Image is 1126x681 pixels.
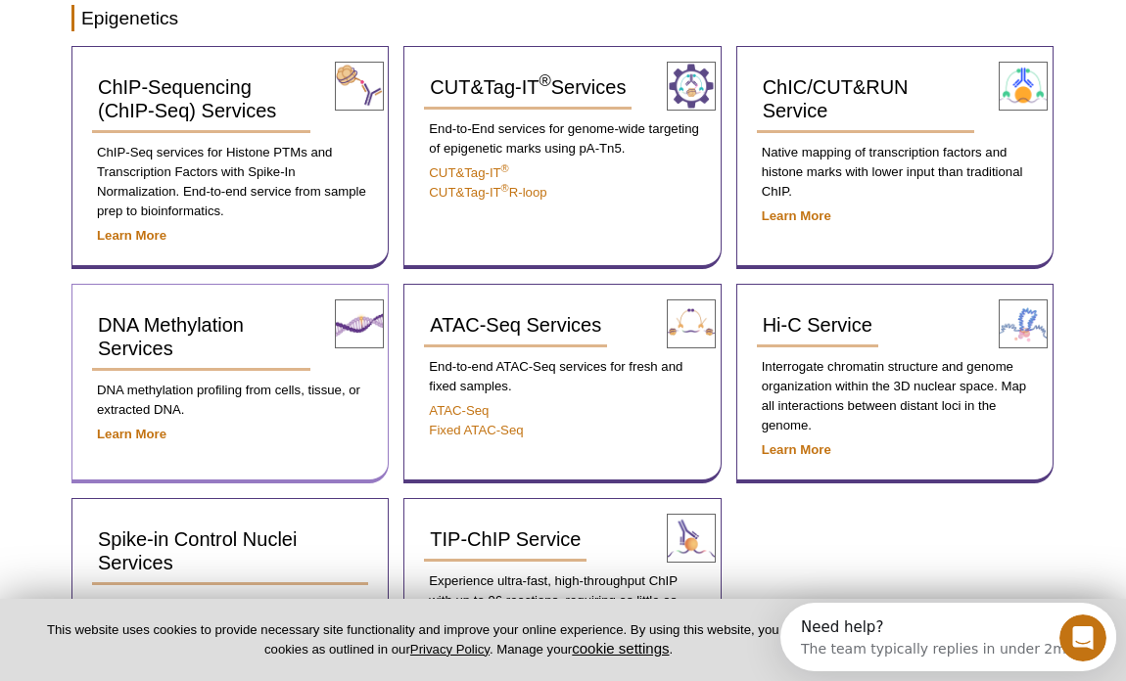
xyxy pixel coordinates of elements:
[424,304,607,347] a: ATAC-Seq Services
[98,76,276,121] span: ChIP-Sequencing (ChIP-Seq) Services
[539,72,550,91] sup: ®
[92,519,368,585] a: Spike-in Control Nuclei Services
[424,67,632,110] a: CUT&Tag-IT®Services
[501,162,509,174] sup: ®
[762,442,831,457] a: Learn More
[763,76,909,121] span: ChIC/CUT&RUN Service
[98,314,244,359] span: DNA Methylation Services
[430,76,626,98] span: CUT&Tag-IT Services
[999,299,1048,348] img: Hi-C Service
[757,143,1033,202] p: Native mapping of transcription factors and histone marks with lower input than traditional ChIP.
[667,514,716,563] img: TIP-ChIP Service
[429,403,489,418] a: ATAC-Seq
[31,621,906,658] p: This website uses cookies to provide necessary site functionality and improve your online experie...
[501,182,509,194] sup: ®
[757,304,878,347] a: Hi-C Service
[430,314,601,336] span: ATAC-Seq Services
[429,423,523,437] a: Fixed ATAC-Seq
[92,595,368,634] p: Sample normalization for tagmentation based services.
[424,357,700,396] p: End-to-end ATAC-Seq services for fresh and fixed samples.
[97,228,166,243] a: Learn More
[999,62,1048,111] img: ChIC/CUT&RUN Service
[92,304,310,371] a: DNA Methylation Services
[92,67,310,133] a: ChIP-Sequencing (ChIP-Seq) Services
[424,519,586,562] a: TIP-ChIP Service
[667,62,716,111] img: CUT&Tag-IT® Services
[1059,614,1106,661] iframe: Intercom live chat
[572,640,669,657] button: cookie settings
[780,603,1116,671] iframe: Intercom live chat discovery launcher
[424,571,700,630] p: Experience ultra-fast, high-throughput ChIP with up to 96 reactions, requiring as little as 300K-...
[21,17,286,32] div: Need help?
[429,185,546,200] a: CUT&Tag-IT®R-loop
[763,314,872,336] span: Hi-C Service
[71,5,1055,31] h2: Epigenetics
[92,381,368,420] p: DNA methylation profiling from cells, tissue, or extracted DNA.
[92,143,368,221] p: ChIP-Seq services for Histone PTMs and Transcription Factors with Spike-In Normalization. End-to-...
[429,165,508,180] a: CUT&Tag-IT®
[335,299,384,348] img: DNA Methylation Services
[430,528,581,550] span: TIP-ChIP Service
[8,8,344,62] div: Open Intercom Messenger
[762,208,831,223] a: Learn More
[424,119,700,159] p: End-to-End services for genome-wide targeting of epigenetic marks using pA-Tn5.
[21,32,286,53] div: The team typically replies in under 2m
[335,62,384,111] img: ChIP-Seq Services
[667,299,716,348] img: ATAC-Seq Services
[757,67,975,133] a: ChIC/CUT&RUN Service
[98,528,297,573] span: Spike-in Control Nuclei Services
[410,642,490,657] a: Privacy Policy
[757,357,1033,435] p: Interrogate chromatin structure and genome organization within the 3D nuclear space. Map all inte...
[97,427,166,441] a: Learn More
